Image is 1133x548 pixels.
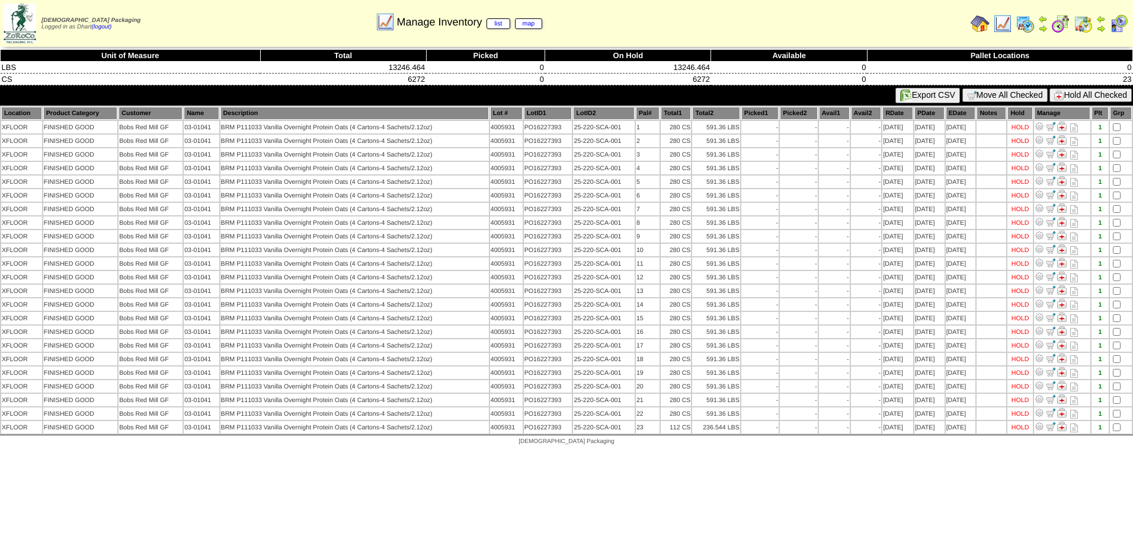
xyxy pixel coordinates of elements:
[490,176,523,188] td: 4005931
[1035,326,1044,336] img: Adjust
[636,176,660,188] td: 5
[711,74,868,85] td: 0
[962,88,1048,102] button: Move All Checked
[220,176,489,188] td: BRM P111033 Vanilla Overnight Protein Oats (4 Cartons-4 Sachets/2.12oz)
[524,216,572,229] td: PO16227393
[524,162,572,174] td: PO16227393
[661,135,691,147] td: 280 CS
[1046,340,1055,349] img: Move
[1035,299,1044,308] img: Adjust
[1046,272,1055,281] img: Move
[692,189,740,202] td: 591.36 LBS
[661,176,691,188] td: 280 CS
[946,162,976,174] td: [DATE]
[490,203,523,215] td: 4005931
[1035,353,1044,363] img: Adjust
[184,121,219,133] td: 03-01041
[661,216,691,229] td: 280 CS
[184,189,219,202] td: 03-01041
[184,148,219,161] td: 03-01041
[426,62,545,74] td: 0
[967,91,977,100] img: cart.gif
[1057,272,1067,281] img: Manage Hold
[1054,91,1064,100] img: hold.gif
[819,216,850,229] td: -
[1092,165,1109,172] div: 1
[867,74,1132,85] td: 23
[1049,88,1132,102] button: Hold All Checked
[914,176,945,188] td: [DATE]
[1016,14,1035,33] img: calendarprod.gif
[1034,107,1090,120] th: Manage
[636,107,660,120] th: Pal#
[914,162,945,174] td: [DATE]
[184,216,219,229] td: 03-01041
[1057,353,1067,363] img: Manage Hold
[977,107,1006,120] th: Notes
[1074,14,1093,33] img: calendarinout.gif
[780,176,818,188] td: -
[692,107,740,120] th: Total2
[1035,422,1044,431] img: Adjust
[1110,107,1132,120] th: Grp
[1057,244,1067,254] img: Manage Hold
[490,162,523,174] td: 4005931
[780,189,818,202] td: -
[819,176,850,188] td: -
[1057,122,1067,131] img: Manage Hold
[914,107,945,120] th: PDate
[636,121,660,133] td: 1
[692,121,740,133] td: 591.36 LBS
[1035,163,1044,172] img: Adjust
[1092,206,1109,213] div: 1
[1035,381,1044,390] img: Adjust
[545,62,711,74] td: 13246.464
[184,107,219,120] th: Name
[1046,353,1055,363] img: Move
[1046,299,1055,308] img: Move
[426,74,545,85] td: 0
[92,24,112,30] a: (logout)
[1046,217,1055,227] img: Move
[515,18,543,29] a: map
[119,162,183,174] td: Bobs Red Mill GF
[636,189,660,202] td: 6
[851,135,882,147] td: -
[946,135,976,147] td: [DATE]
[1035,122,1044,131] img: Adjust
[882,176,913,188] td: [DATE]
[882,189,913,202] td: [DATE]
[946,189,976,202] td: [DATE]
[1057,163,1067,172] img: Manage Hold
[1,50,261,62] th: Unit of Measure
[119,121,183,133] td: Bobs Red Mill GF
[1057,176,1067,186] img: Manage Hold
[573,135,634,147] td: 25-220-SCA-001
[573,216,634,229] td: 25-220-SCA-001
[43,189,118,202] td: FINISHED GOOD
[914,203,945,215] td: [DATE]
[1046,244,1055,254] img: Move
[882,148,913,161] td: [DATE]
[661,107,691,120] th: Total1
[1109,14,1128,33] img: calendarcustomer.gif
[1035,408,1044,418] img: Adjust
[43,176,118,188] td: FINISHED GOOD
[692,148,740,161] td: 591.36 LBS
[1046,176,1055,186] img: Move
[780,135,818,147] td: -
[1,135,42,147] td: XFLOOR
[1038,14,1048,24] img: arrowleft.gif
[1012,124,1029,131] div: HOLD
[220,189,489,202] td: BRM P111033 Vanilla Overnight Protein Oats (4 Cartons-4 Sachets/2.12oz)
[1007,107,1033,120] th: Hold
[1012,138,1029,145] div: HOLD
[573,107,634,120] th: LotID2
[882,135,913,147] td: [DATE]
[184,203,219,215] td: 03-01041
[636,203,660,215] td: 7
[914,148,945,161] td: [DATE]
[1046,163,1055,172] img: Move
[573,162,634,174] td: 25-220-SCA-001
[43,203,118,215] td: FINISHED GOOD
